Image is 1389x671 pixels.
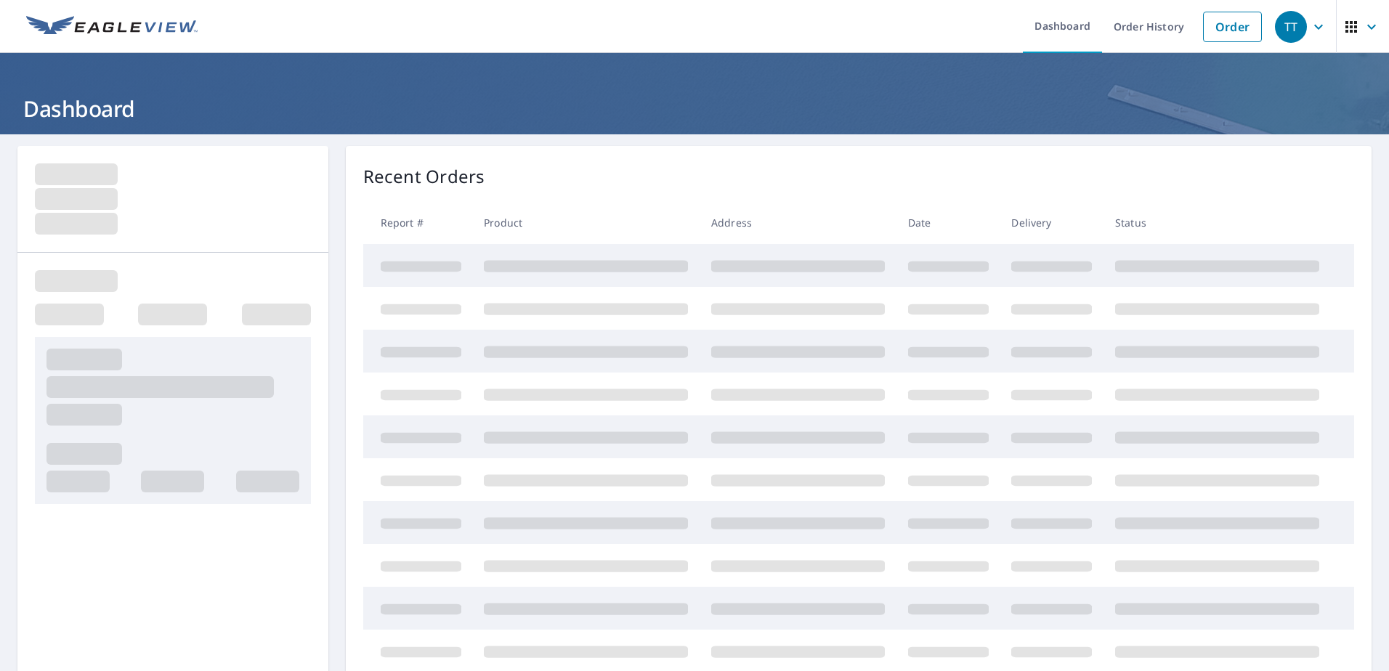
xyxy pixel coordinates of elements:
th: Address [700,201,896,244]
h1: Dashboard [17,94,1372,123]
p: Recent Orders [363,163,485,190]
img: EV Logo [26,16,198,38]
th: Date [896,201,1000,244]
th: Product [472,201,700,244]
th: Report # [363,201,473,244]
th: Delivery [1000,201,1103,244]
th: Status [1103,201,1331,244]
a: Order [1203,12,1262,42]
div: TT [1275,11,1307,43]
